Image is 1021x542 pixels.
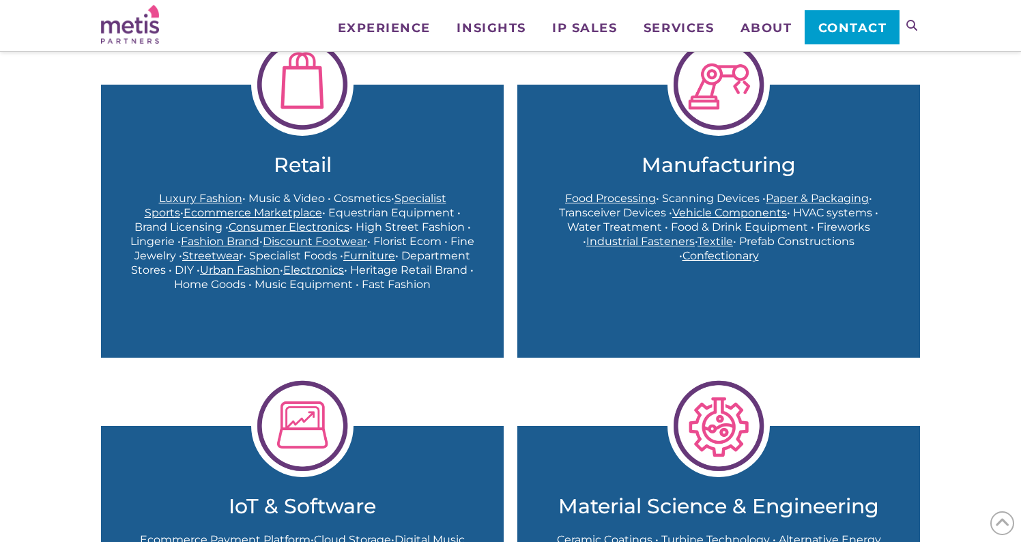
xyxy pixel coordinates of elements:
[182,249,243,262] a: Streetwear
[545,153,893,177] a: Manufacturing
[343,249,395,262] a: Furniture
[990,511,1014,535] span: Back to Top
[181,235,259,248] a: Fashion Brand
[200,263,280,276] a: Urban Fashion
[667,33,770,136] img: Manufacturing-1-1024x1024.png
[740,22,792,34] span: About
[283,263,344,276] a: Electronics
[818,22,887,34] span: Contact
[667,375,770,477] img: MaterialScienceEngineer-1024x1024.png
[698,235,733,248] a: Textile
[263,235,367,248] a: Discount Footwear
[184,206,322,219] a: Ecommerce Marketplace
[672,206,787,219] a: Vehicle Components
[101,5,159,44] img: Metis Partners
[682,249,759,262] a: Confectionary
[159,192,242,205] a: Luxury Fashion
[128,153,476,177] a: Retail
[552,22,617,34] span: IP Sales
[229,220,349,233] a: Consumer Electronics
[545,191,893,263] p: • Scanning Devices • • Transceiver Devices • • HVAC systems • Water Treatment • Food & Drink Equi...
[251,33,354,136] img: Retail-e1613170977700.png
[586,235,695,248] a: Industrial Fasteners
[128,191,476,291] p: • Music & Video • Cosmetics• • • Equestrian Equipment • Brand Licensing • • High Street Fashion •...
[457,22,526,34] span: Insights
[251,375,354,477] img: IoTsoftware-1-1024x1024.png
[338,22,431,34] span: Experience
[805,10,900,44] a: Contact
[182,249,239,262] span: Streetwea
[565,192,656,205] a: Food Processing
[644,22,714,34] span: Services
[766,192,869,205] a: Paper & Packaging
[545,494,893,519] a: Material Science & Engineering
[128,494,476,519] a: IoT & Software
